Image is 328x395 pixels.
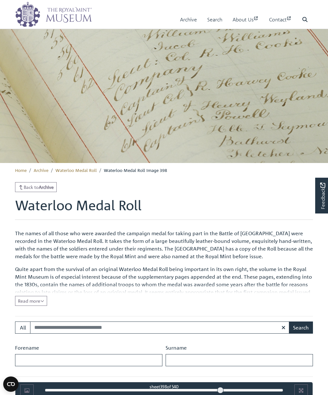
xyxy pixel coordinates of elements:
a: Home [15,167,27,173]
span: The names of all those who were awarded the campaign medal for taking part in the Battle of [GEOG... [15,230,313,259]
button: All [15,321,30,334]
span: Feedback [319,183,326,209]
button: Open CMP widget [3,376,19,392]
input: Search for medal roll recipients... [30,321,290,334]
a: Archive [34,167,48,173]
label: Surname [166,344,187,352]
strong: Archive [39,184,54,190]
a: Back toArchive [15,182,57,192]
img: logo_wide.png [15,2,92,27]
a: Contact [269,11,292,29]
span: Quite apart from the survival of an original Waterloo Medal Roll being important in its own right... [15,266,312,311]
a: Archive [180,11,197,29]
a: Search [207,11,222,29]
a: About Us [233,11,259,29]
a: Waterloo Medal Roll [55,167,97,173]
button: Search [289,321,313,334]
a: Would you like to provide feedback? [315,178,328,213]
span: Waterloo Medal Roll Image 398 [104,167,167,173]
div: sheet of 540 [45,383,283,390]
span: 398 [160,384,167,389]
span: Read more [18,298,44,304]
label: Forename [15,344,39,352]
h1: Waterloo Medal Roll [15,197,313,220]
button: Read all of the content [15,296,47,306]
